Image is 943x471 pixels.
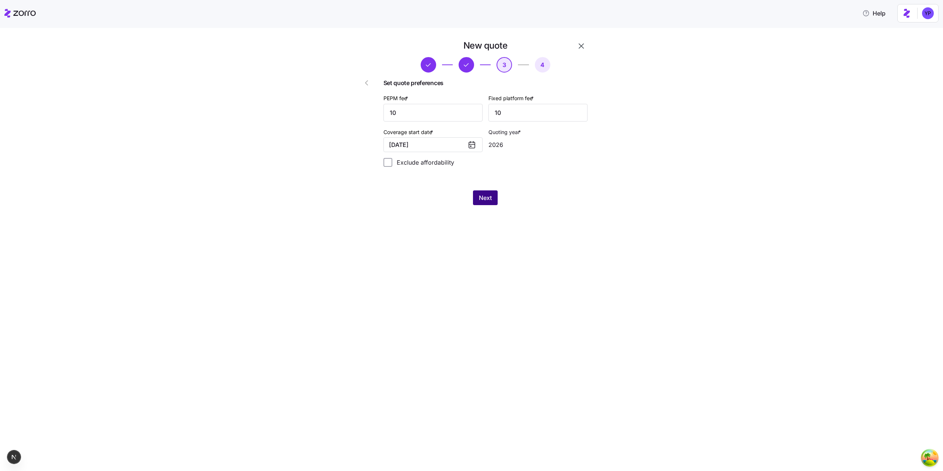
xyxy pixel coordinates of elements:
label: Coverage start date [383,128,435,136]
button: Help [856,6,891,21]
span: Next [479,193,492,202]
button: [DATE] [383,137,483,152]
input: Fixed platform fee $ [488,104,588,122]
button: Next [473,190,498,205]
span: Set quote preferences [383,78,588,88]
button: 3 [497,57,512,73]
button: 4 [535,57,550,73]
img: c96db68502095cbe13deb370068b0a9f [922,7,934,19]
label: Quoting year [488,128,522,136]
label: Fixed platform fee [488,94,535,102]
input: PEPM $ [383,104,483,122]
button: Open Tanstack query devtools [922,450,937,465]
h1: New quote [463,40,508,51]
label: Exclude affordability [392,158,454,167]
label: PEPM fee [383,94,410,102]
span: Help [862,9,886,18]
